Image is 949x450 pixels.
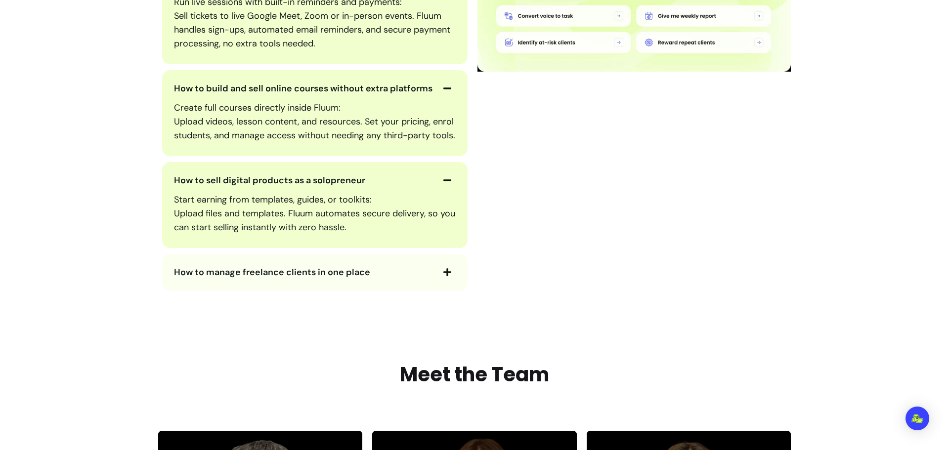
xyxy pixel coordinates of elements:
[174,193,456,234] p: Start earning from templates, guides, or toolkits: Upload files and templates. Fluum automates se...
[906,407,929,430] div: Open Intercom Messenger
[174,97,456,146] div: How to build and sell online courses without extra platforms
[174,80,456,97] button: How to build and sell online courses without extra platforms
[174,172,456,189] button: How to sell digital products as a solopreneur
[174,174,365,186] span: How to sell digital products as a solopreneur
[174,264,456,281] button: How to manage freelance clients in one place
[174,101,456,142] p: Create full courses directly inside Fluum: Upload videos, lesson content, and resources. Set your...
[400,360,549,389] h2: Meet the Team
[174,266,370,278] span: How to manage freelance clients in one place
[174,189,456,238] div: How to sell digital products as a solopreneur
[174,82,432,94] span: How to build and sell online courses without extra platforms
